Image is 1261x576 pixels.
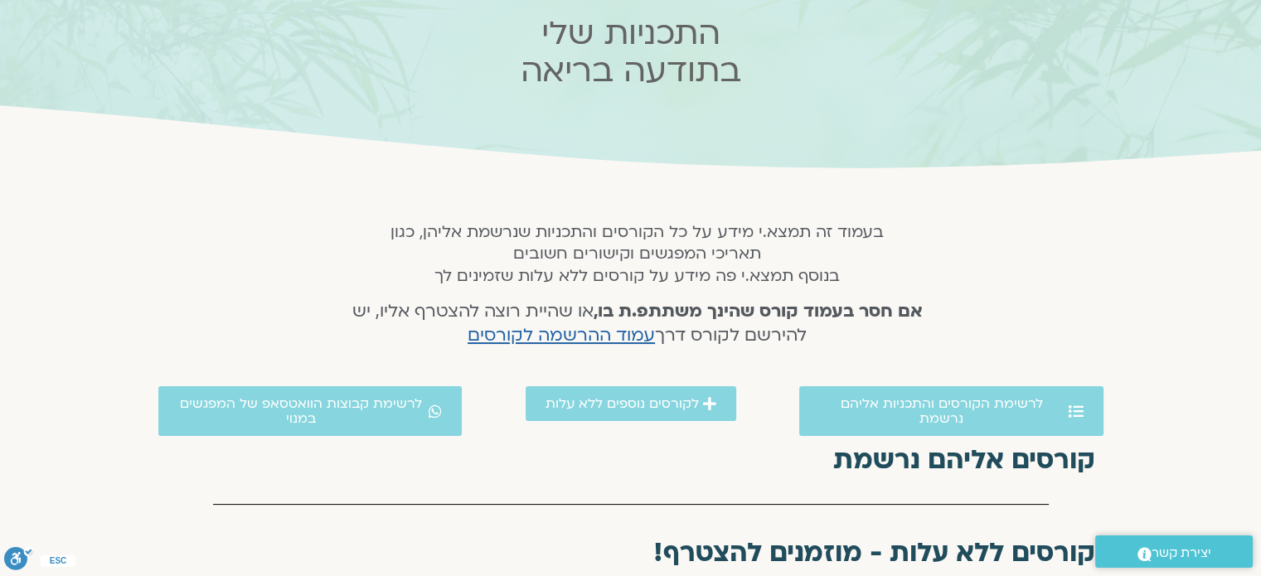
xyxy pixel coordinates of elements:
[1152,542,1211,564] span: יצירת קשר
[819,396,1065,426] span: לרשימת הקורסים והתכניות אליהם נרשמת
[546,396,699,411] span: לקורסים נוספים ללא עלות
[594,299,923,323] strong: אם חסר בעמוד קורס שהינך משתתפ.ת בו,
[178,396,425,426] span: לרשימת קבוצות הוואטסאפ של המפגשים במנוי
[330,221,944,287] h5: בעמוד זה תמצא.י מידע על כל הקורסים והתכניות שנרשמת אליהן, כגון תאריכי המפגשים וקישורים חשובים בנו...
[167,445,1095,475] h2: קורסים אליהם נרשמת
[1095,535,1253,568] a: יצירת קשר
[158,386,463,436] a: לרשימת קבוצות הוואטסאפ של המפגשים במנוי
[306,15,956,90] h2: התכניות שלי בתודעה בריאה
[167,538,1095,568] h2: קורסים ללא עלות - מוזמנים להצטרף!
[799,386,1103,436] a: לרשימת הקורסים והתכניות אליהם נרשמת
[468,323,655,347] a: עמוד ההרשמה לקורסים
[526,386,736,421] a: לקורסים נוספים ללא עלות
[330,300,944,348] h4: או שהיית רוצה להצטרף אליו, יש להירשם לקורס דרך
